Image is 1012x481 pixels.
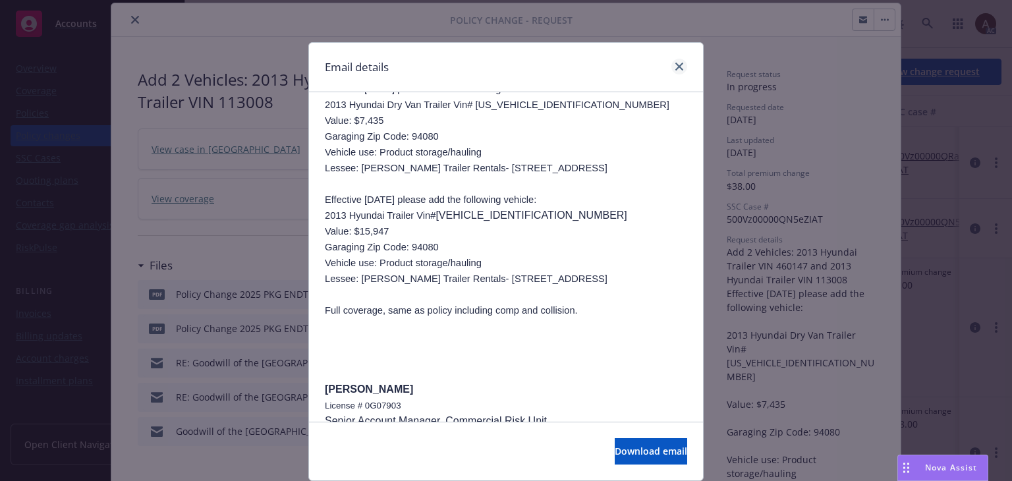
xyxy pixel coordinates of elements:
[325,401,401,410] span: License # 0G07903
[325,273,509,284] span: Lessee: [PERSON_NAME] Trailer Rentals-
[898,455,914,480] div: Drag to move
[325,383,413,395] span: [PERSON_NAME]
[325,415,547,426] span: Senior Account Manager, Commercial Risk Unit
[925,462,977,473] span: Nova Assist
[512,273,607,284] span: [STREET_ADDRESS]
[897,455,988,481] button: Nova Assist
[615,438,687,465] button: Download email
[615,445,687,457] span: Download email
[325,305,578,316] span: Full coverage, same as policy including comp and collision.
